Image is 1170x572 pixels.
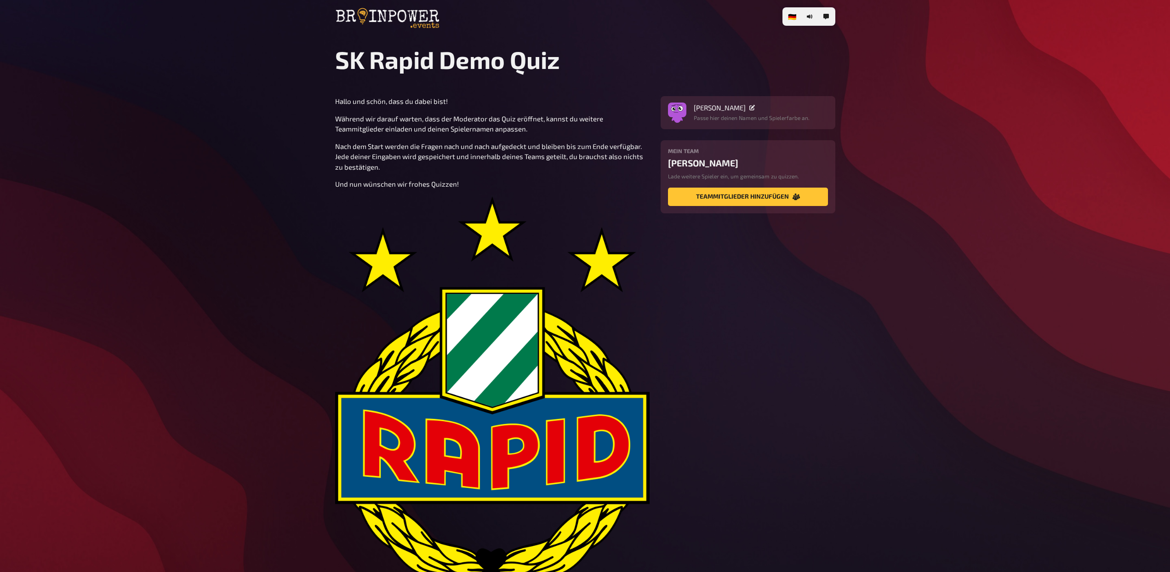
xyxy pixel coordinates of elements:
[668,148,828,154] h4: Mein Team
[668,103,686,122] button: Avatar
[335,114,605,133] span: Während wir darauf warten, dass der Moderator das Quiz eröffnet, kannst du weitere Teammitglieder...
[668,188,828,206] button: Teammitglieder hinzufügen
[784,9,800,24] li: 🇩🇪
[668,101,686,119] img: Avatar
[668,172,828,180] p: Lade weitere Spieler ein, um gemeinsam zu quizzen.
[335,97,448,105] span: Hallo und schön, dass du dabei bist!
[335,45,835,74] h1: SK Rapid Demo Quiz
[694,103,746,112] span: [PERSON_NAME]
[668,158,828,168] div: [PERSON_NAME]
[694,114,810,122] p: Passe hier deinen Namen und Spielerfarbe an.
[335,142,645,171] span: Nach dem Start werden die Fragen nach und nach aufgedeckt und bleiben bis zum Ende verfügbar. Jed...
[335,180,459,188] span: Und nun wünschen wir frohes Quizzen!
